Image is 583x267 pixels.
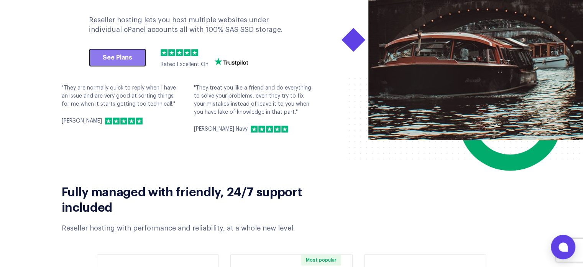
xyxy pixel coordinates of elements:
[89,48,146,67] a: See Plans
[258,126,265,133] img: 2
[105,118,112,124] img: 1
[251,126,258,133] img: 1
[301,255,341,265] span: Most popular
[184,49,191,56] img: 4
[266,126,273,133] img: 3
[136,118,143,124] img: 5
[191,49,198,56] img: 5
[551,235,575,259] button: Open chat window
[274,126,281,133] img: 4
[168,49,175,56] img: 2
[120,118,127,124] img: 3
[281,126,288,133] img: 5
[161,49,168,56] img: 1
[62,84,182,125] div: "They are normally quick to reply when I have an issue and are very good at sorting things for me...
[62,117,102,125] p: [PERSON_NAME]
[89,15,286,35] p: Reseller hosting lets you host multiple websites under individual cPanel accounts all with 100% S...
[128,118,135,124] img: 4
[113,118,120,124] img: 2
[194,125,248,133] p: [PERSON_NAME] Navy
[62,183,325,214] h2: Fully managed with friendly, 24/7 support included
[176,49,183,56] img: 3
[161,62,209,67] span: Rated Excellent On
[62,224,325,233] div: Reseller hosting with performance and reliability, at a whole new level.
[194,84,315,133] div: "They treat you like a friend and do everything to solve your problems, even they try to fix your...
